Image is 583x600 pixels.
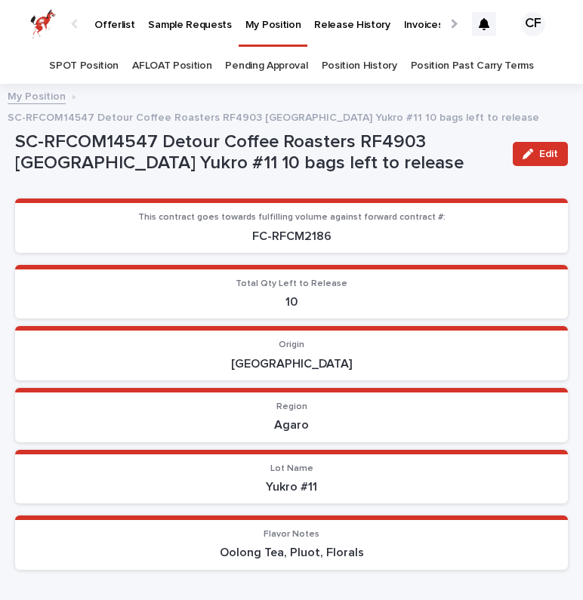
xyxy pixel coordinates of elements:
[411,48,534,84] a: Position Past Carry Terms
[276,402,307,411] span: Region
[8,87,66,104] a: My Position
[24,295,559,309] p: 10
[264,530,319,539] span: Flavor Notes
[539,149,558,159] span: Edit
[15,131,501,175] p: SC-RFCOM14547 Detour Coffee Roasters RF4903 [GEOGRAPHIC_DATA] Yukro #11 10 bags left to release
[270,464,313,473] span: Lot Name
[24,229,559,244] p: FC-RFCM2186
[8,108,539,125] p: SC-RFCOM14547 Detour Coffee Roasters RF4903 [GEOGRAPHIC_DATA] Yukro #11 10 bags left to release
[322,48,397,84] a: Position History
[225,48,307,84] a: Pending Approval
[236,279,347,288] span: Total Qty Left to Release
[513,142,568,166] button: Edit
[138,213,446,222] span: This contract goes towards fulfilling volume against forward contract #:
[24,418,559,432] p: Agaro
[132,48,211,84] a: AFLOAT Position
[279,340,304,349] span: Origin
[24,546,559,560] p: Oolong Tea, Pluot, Florals
[30,9,56,39] img: zttTXibQQrCfv9chImQE
[24,357,559,371] p: [GEOGRAPHIC_DATA]
[521,12,545,36] div: CF
[24,480,559,494] p: Yukro #11
[49,48,119,84] a: SPOT Position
